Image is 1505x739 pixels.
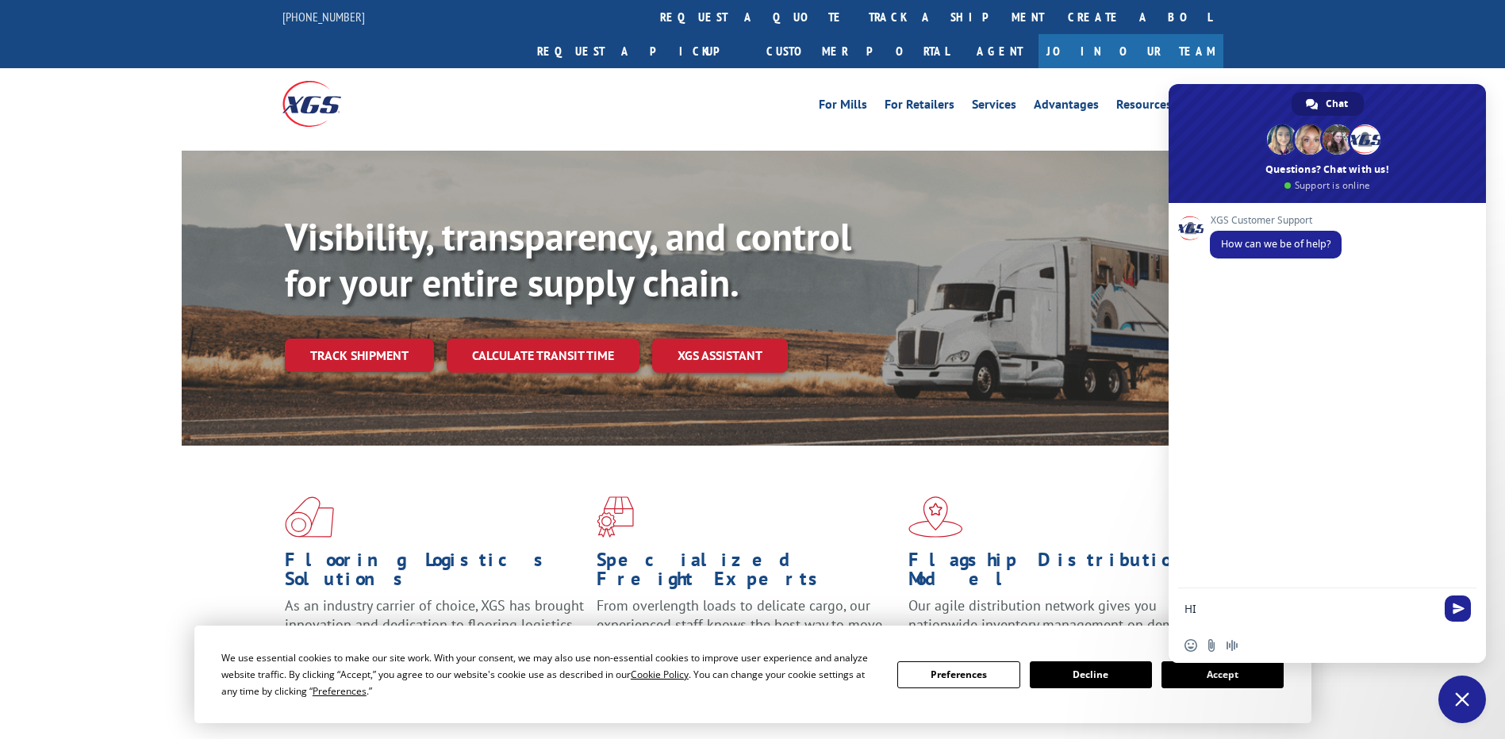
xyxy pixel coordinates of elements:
[908,496,963,538] img: xgs-icon-flagship-distribution-model-red
[1445,595,1471,622] span: Send
[1438,676,1486,723] div: Close chat
[1030,661,1152,688] button: Decline
[285,596,584,653] span: As an industry carrier of choice, XGS has brought innovation and dedication to flooring logistics...
[1226,639,1238,652] span: Audio message
[285,496,334,538] img: xgs-icon-total-supply-chain-intelligence-red
[631,668,689,681] span: Cookie Policy
[1161,661,1284,688] button: Accept
[754,34,961,68] a: Customer Portal
[285,212,851,307] b: Visibility, transparency, and control for your entire supply chain.
[1039,34,1223,68] a: Join Our Team
[1116,98,1172,116] a: Resources
[1034,98,1099,116] a: Advantages
[1221,237,1330,251] span: How can we be of help?
[282,9,365,25] a: [PHONE_NUMBER]
[1184,602,1435,616] textarea: Compose your message...
[1292,92,1364,116] div: Chat
[908,596,1200,634] span: Our agile distribution network gives you nationwide inventory management on demand.
[597,596,896,667] p: From overlength loads to delicate cargo, our experienced staff knows the best way to move your fr...
[961,34,1039,68] a: Agent
[285,339,434,372] a: Track shipment
[652,339,788,373] a: XGS ASSISTANT
[313,684,367,698] span: Preferences
[885,98,954,116] a: For Retailers
[972,98,1016,116] a: Services
[285,550,585,596] h1: Flooring Logistics Solutions
[1210,215,1342,226] span: XGS Customer Support
[597,496,634,538] img: xgs-icon-focused-on-flooring-red
[194,626,1311,723] div: Cookie Consent Prompt
[819,98,867,116] a: For Mills
[525,34,754,68] a: Request a pickup
[908,550,1208,596] h1: Flagship Distribution Model
[1184,639,1197,652] span: Insert an emoji
[1205,639,1218,652] span: Send a file
[221,649,878,699] div: We use essential cookies to make our site work. With your consent, we may also use non-essential ...
[447,339,639,373] a: Calculate transit time
[897,661,1019,688] button: Preferences
[597,550,896,596] h1: Specialized Freight Experts
[1326,92,1348,116] span: Chat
